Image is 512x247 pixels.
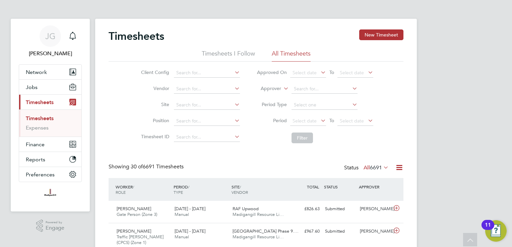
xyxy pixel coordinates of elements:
[117,234,164,245] span: Traffic [PERSON_NAME] (CPCS) (Zone 1)
[322,181,357,193] div: STATUS
[485,220,507,242] button: Open Resource Center, 11 new notifications
[45,32,56,40] span: JG
[233,212,284,217] span: Madigangill Resource Li…
[26,171,55,178] span: Preferences
[117,228,151,234] span: [PERSON_NAME]
[340,70,364,76] span: Select date
[26,125,49,131] a: Expenses
[357,203,392,215] div: [PERSON_NAME]
[292,133,313,143] button: Filter
[485,225,491,234] div: 11
[19,167,81,182] button: Preferences
[26,115,54,121] a: Timesheets
[26,84,38,90] span: Jobs
[257,117,287,123] label: Period
[19,109,81,137] div: Timesheets
[26,141,45,148] span: Finance
[202,50,255,62] li: Timesheets I Follow
[11,19,90,212] nav: Main navigation
[287,203,322,215] div: £826.63
[117,212,157,217] span: Gate Person (Zone 3)
[233,234,284,240] span: Madigangill Resource Li…
[174,189,183,195] span: TYPE
[344,163,390,173] div: Status
[131,163,184,170] span: 6691 Timesheets
[139,101,169,107] label: Site
[340,118,364,124] span: Select date
[117,206,151,212] span: [PERSON_NAME]
[257,101,287,107] label: Period Type
[240,184,241,189] span: /
[172,181,230,198] div: PERIOD
[19,50,82,58] span: Jordan Gutteride
[370,164,382,171] span: 6691
[174,84,240,94] input: Search for...
[174,100,240,110] input: Search for...
[175,206,205,212] span: [DATE] - [DATE]
[233,228,299,234] span: [GEOGRAPHIC_DATA] Phase 9.…
[114,181,172,198] div: WORKER
[116,189,126,195] span: ROLE
[19,95,81,109] button: Timesheets
[46,225,64,231] span: Engage
[133,184,134,189] span: /
[139,134,169,140] label: Timesheet ID
[19,80,81,94] button: Jobs
[307,184,319,189] span: TOTAL
[364,164,389,171] label: All
[287,226,322,237] div: £967.60
[46,220,64,225] span: Powered by
[175,228,205,234] span: [DATE] - [DATE]
[139,85,169,91] label: Vendor
[175,212,189,217] span: Manual
[36,220,65,232] a: Powered byEngage
[19,137,81,152] button: Finance
[233,206,259,212] span: RAF Upwood
[175,234,189,240] span: Manual
[19,65,81,79] button: Network
[230,181,288,198] div: SITE
[109,163,185,170] div: Showing
[174,68,240,78] input: Search for...
[327,68,336,77] span: To
[357,181,392,193] div: APPROVER
[293,70,317,76] span: Select date
[257,69,287,75] label: Approved On
[327,116,336,125] span: To
[174,133,240,142] input: Search for...
[292,84,358,94] input: Search for...
[322,203,357,215] div: Submitted
[359,29,403,40] button: New Timesheet
[251,85,281,92] label: Approver
[139,69,169,75] label: Client Config
[292,100,358,110] input: Select one
[131,163,143,170] span: 30 of
[357,226,392,237] div: [PERSON_NAME]
[19,152,81,167] button: Reports
[174,116,240,126] input: Search for...
[293,118,317,124] span: Select date
[19,25,82,58] a: JG[PERSON_NAME]
[322,226,357,237] div: Submitted
[19,189,82,199] a: Go to home page
[139,117,169,123] label: Position
[26,99,54,105] span: Timesheets
[272,50,311,62] li: All Timesheets
[188,184,189,189] span: /
[109,29,164,43] h2: Timesheets
[43,189,58,199] img: madigangill-logo-retina.png
[26,156,45,163] span: Reports
[232,189,248,195] span: VENDOR
[26,69,47,75] span: Network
